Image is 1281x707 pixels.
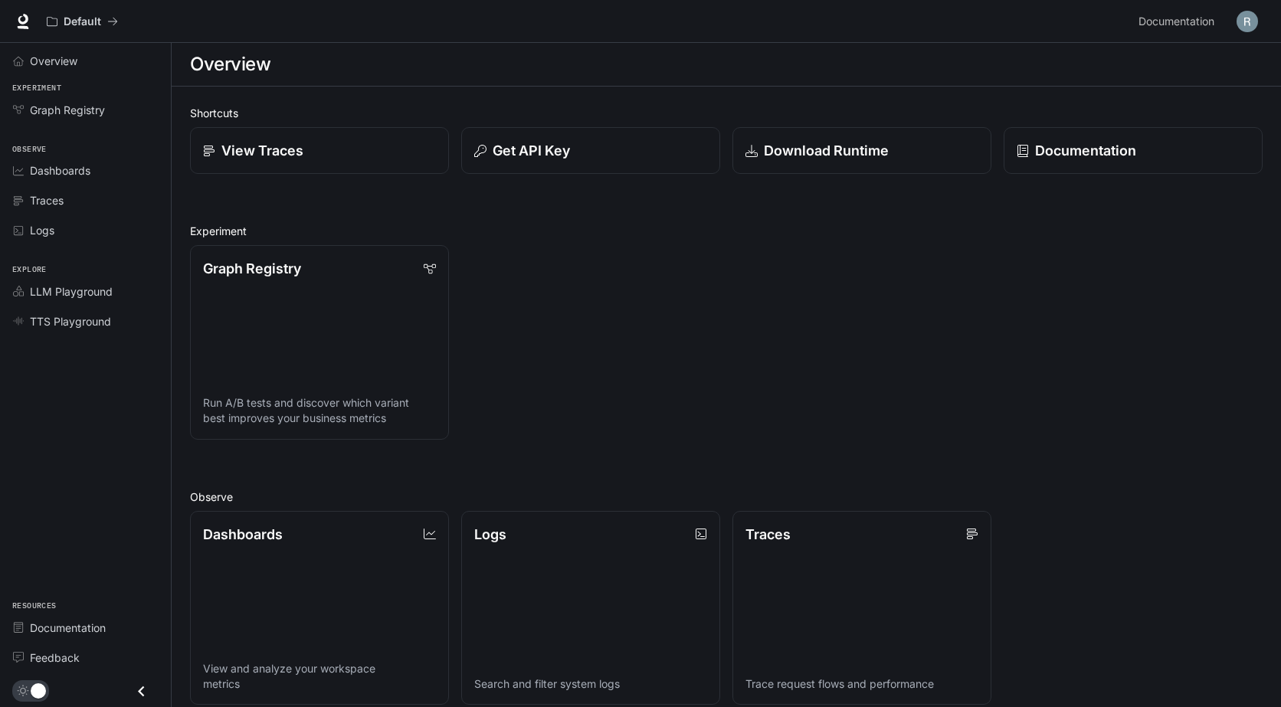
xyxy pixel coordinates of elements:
span: Dashboards [30,162,90,178]
a: DashboardsView and analyze your workspace metrics [190,511,449,705]
a: Traces [6,187,165,214]
p: Documentation [1035,140,1136,161]
p: Default [64,15,101,28]
span: Overview [30,53,77,69]
a: Graph RegistryRun A/B tests and discover which variant best improves your business metrics [190,245,449,440]
p: View Traces [221,140,303,161]
a: LLM Playground [6,278,165,305]
a: Download Runtime [732,127,991,174]
span: Logs [30,222,54,238]
p: Search and filter system logs [474,676,707,692]
p: Run A/B tests and discover which variant best improves your business metrics [203,395,436,426]
h2: Observe [190,489,1263,505]
a: Overview [6,47,165,74]
p: Trace request flows and performance [745,676,978,692]
a: LogsSearch and filter system logs [461,511,720,705]
span: Documentation [1138,12,1214,31]
a: View Traces [190,127,449,174]
span: Feedback [30,650,80,666]
span: TTS Playground [30,313,111,329]
span: LLM Playground [30,283,113,299]
img: User avatar [1237,11,1258,32]
a: Documentation [1132,6,1226,37]
button: User avatar [1232,6,1263,37]
p: Download Runtime [764,140,889,161]
button: Get API Key [461,127,720,174]
span: Documentation [30,620,106,636]
p: Get API Key [493,140,570,161]
span: Traces [30,192,64,208]
a: TracesTrace request flows and performance [732,511,991,705]
a: TTS Playground [6,308,165,335]
a: Graph Registry [6,97,165,123]
h2: Experiment [190,223,1263,239]
p: Graph Registry [203,258,301,279]
a: Logs [6,217,165,244]
p: Dashboards [203,524,283,545]
span: Dark mode toggle [31,682,46,699]
p: Traces [745,524,791,545]
a: Documentation [1004,127,1263,174]
p: Logs [474,524,506,545]
button: All workspaces [40,6,125,37]
a: Documentation [6,614,165,641]
button: Close drawer [124,676,159,707]
p: View and analyze your workspace metrics [203,661,436,692]
a: Feedback [6,644,165,671]
span: Graph Registry [30,102,105,118]
h1: Overview [190,49,270,80]
a: Dashboards [6,157,165,184]
h2: Shortcuts [190,105,1263,121]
